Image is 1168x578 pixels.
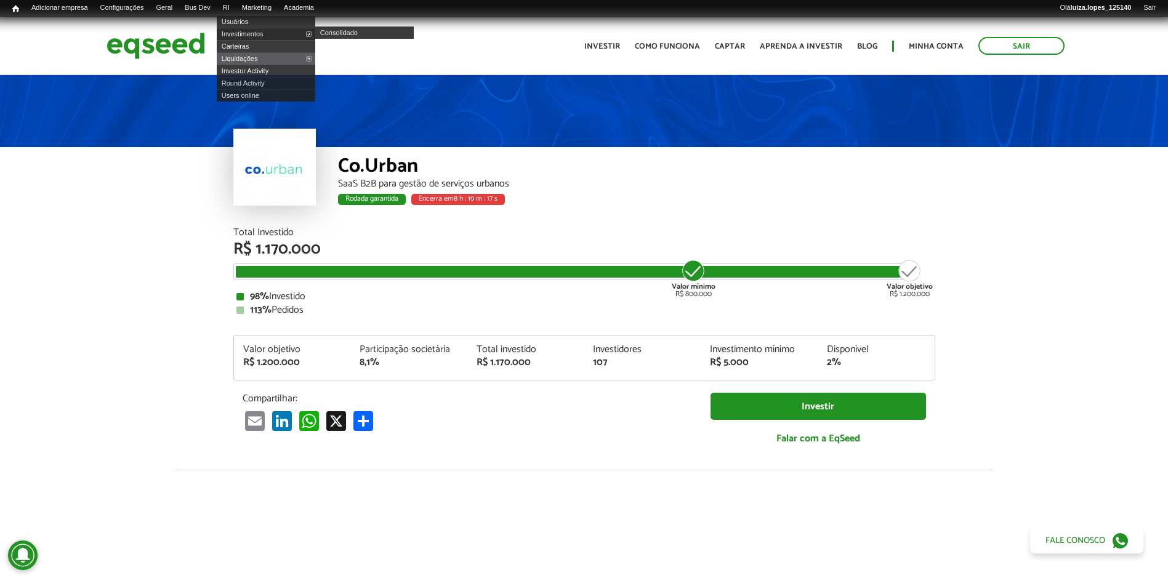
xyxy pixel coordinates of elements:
a: Bus Dev [179,3,217,13]
a: WhatsApp [297,411,321,431]
div: 8,1% [360,358,458,367]
div: R$ 5.000 [710,358,808,367]
a: Marketing [236,3,278,13]
div: Encerra em [411,194,505,205]
a: Captar [715,42,745,50]
img: EqSeed [107,30,205,62]
div: Investidores [593,345,691,355]
a: Academia [278,3,320,13]
span: Início [12,4,19,13]
div: R$ 1.200.000 [243,358,342,367]
div: Disponível [827,345,925,355]
div: R$ 1.170.000 [233,241,935,257]
a: Configurações [94,3,150,13]
div: 107 [593,358,691,367]
div: SaaS B2B para gestão de serviços urbanos [338,179,935,189]
strong: Valor objetivo [887,281,933,292]
div: Pedidos [236,305,932,315]
a: Falar com a EqSeed [711,426,926,451]
div: R$ 800.000 [671,259,717,298]
strong: luiza.lopes_125140 [1071,4,1132,11]
a: Sair [978,37,1065,55]
p: Compartilhar: [243,393,692,404]
a: Blog [857,42,877,50]
a: Início [6,3,25,15]
div: Participação societária [360,345,458,355]
div: Investimento mínimo [710,345,808,355]
strong: 113% [250,302,272,318]
div: 2% [827,358,925,367]
a: Adicionar empresa [25,3,94,13]
span: 8 h : 19 m : 17 s [454,193,497,204]
div: Investido [236,292,932,302]
a: X [324,411,348,431]
a: Email [243,411,267,431]
a: Oláluiza.lopes_125140 [1053,3,1137,13]
strong: 98% [250,288,269,305]
div: R$ 1.170.000 [477,358,575,367]
a: Sair [1137,3,1162,13]
a: Geral [150,3,179,13]
div: Rodada garantida [338,194,406,205]
a: Investir [584,42,620,50]
strong: Valor mínimo [672,281,715,292]
a: Aprenda a investir [760,42,842,50]
div: Valor objetivo [243,345,342,355]
a: Minha conta [909,42,964,50]
div: R$ 1.200.000 [887,259,933,298]
a: Investir [711,393,926,420]
a: LinkedIn [270,411,294,431]
a: Fale conosco [1030,528,1143,553]
a: Como funciona [635,42,700,50]
a: Usuários [217,15,315,28]
a: Compartilhar [351,411,376,431]
div: Co.Urban [338,156,935,179]
div: Total investido [477,345,575,355]
div: Total Investido [233,228,935,238]
a: RI [217,3,236,13]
